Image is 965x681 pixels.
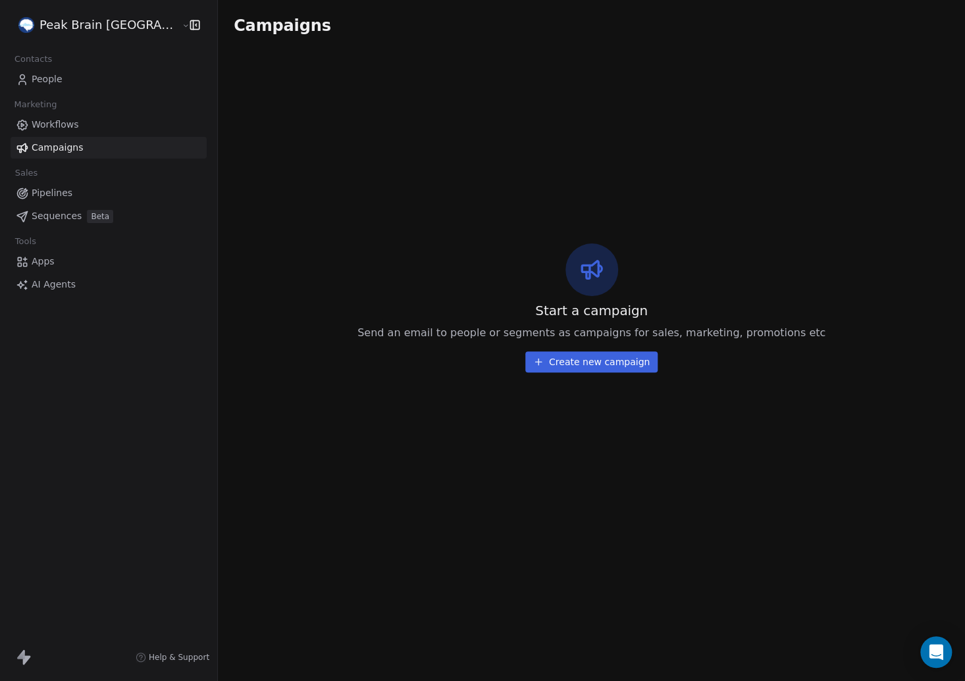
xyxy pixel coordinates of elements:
[11,137,207,159] a: Campaigns
[525,351,658,372] button: Create new campaign
[32,118,79,132] span: Workflows
[32,209,82,223] span: Sequences
[16,14,172,36] button: Peak Brain [GEOGRAPHIC_DATA]
[87,210,113,223] span: Beta
[39,16,178,34] span: Peak Brain [GEOGRAPHIC_DATA]
[11,68,207,90] a: People
[234,16,331,34] span: Campaigns
[11,182,207,204] a: Pipelines
[18,17,34,33] img: Peak%20Brain%20Logo.png
[9,49,58,69] span: Contacts
[11,205,207,227] a: SequencesBeta
[32,141,83,155] span: Campaigns
[32,278,76,291] span: AI Agents
[9,232,41,251] span: Tools
[357,325,825,341] span: Send an email to people or segments as campaigns for sales, marketing, promotions etc
[32,186,72,200] span: Pipelines
[32,72,63,86] span: People
[32,255,55,268] span: Apps
[136,652,209,663] a: Help & Support
[920,636,952,668] div: Open Intercom Messenger
[11,251,207,272] a: Apps
[149,652,209,663] span: Help & Support
[9,95,63,114] span: Marketing
[535,301,648,320] span: Start a campaign
[9,163,43,183] span: Sales
[11,274,207,295] a: AI Agents
[11,114,207,136] a: Workflows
